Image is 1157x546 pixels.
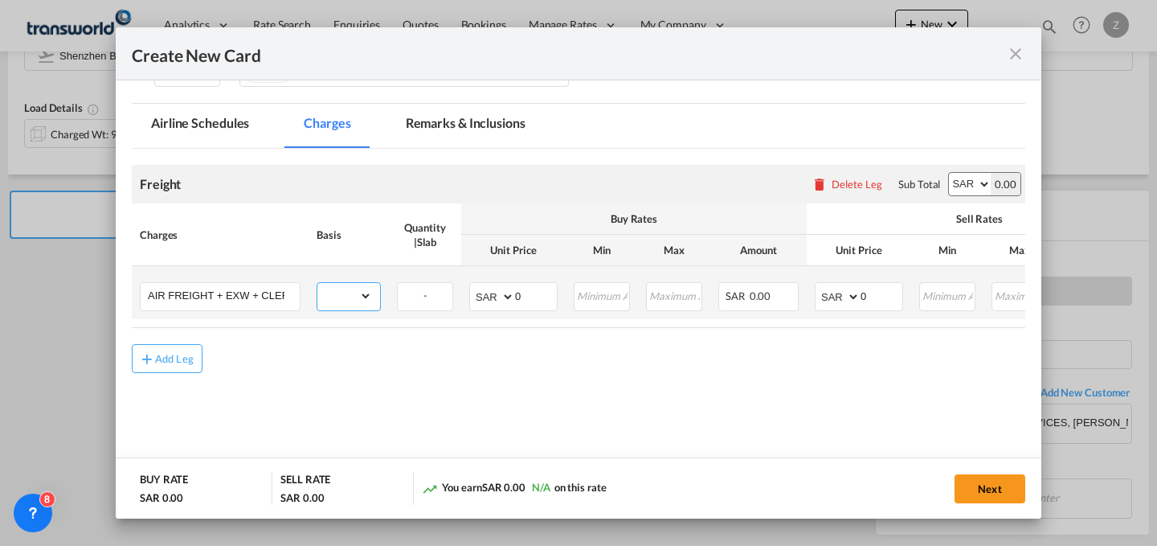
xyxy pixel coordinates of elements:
span: N/A [532,481,550,494]
div: Delete Leg [832,178,882,191]
div: Basis [317,228,381,242]
input: Minimum Amount [575,283,629,307]
input: 0 [515,283,557,307]
th: Amount [710,235,807,266]
div: Freight [140,175,181,193]
input: 0 [861,283,902,307]
div: Create New Card [132,43,1006,64]
div: You earn on this rate [422,480,607,497]
md-icon: icon-plus md-link-fg s20 [139,351,155,367]
md-tab-item: Airline Schedules [132,104,268,148]
md-input-container: AIR FREIGHT + EXW + CLERANCE AND DELIVERY [141,283,300,307]
div: SAR 0.00 [280,491,324,505]
md-tab-item: Charges [284,104,370,148]
div: BUY RATE [140,472,188,491]
input: Minimum Amount [921,283,975,307]
md-icon: icon-close fg-AAA8AD m-0 pointer [1006,44,1025,64]
th: Min [566,235,638,266]
md-tab-item: Remarks & Inclusions [386,104,545,148]
button: Next [955,474,1025,503]
span: - [423,289,427,302]
th: Min [911,235,983,266]
div: SAR 0.00 [140,491,183,505]
md-pagination-wrapper: Use the left and right arrow keys to navigate between tabs [132,104,561,148]
span: SAR 0.00 [482,481,525,494]
md-dialog: Create New CardPort ... [116,27,1041,519]
div: Add Leg [155,354,194,363]
div: 0.00 [991,173,1020,195]
span: 0.00 [750,289,771,302]
input: Maximum Amount [648,283,701,307]
button: Delete Leg [812,178,882,191]
input: Charge Name [148,283,300,307]
div: Sell Rates [815,211,1144,226]
button: Add Leg [132,344,202,373]
div: Charges [140,228,300,242]
md-icon: icon-trending-up [422,481,438,497]
input: Maximum Amount [993,283,1047,307]
div: Sub Total [898,177,940,191]
md-icon: icon-delete [812,176,828,192]
th: Unit Price [807,235,911,266]
div: Quantity | Slab [397,220,453,249]
div: Buy Rates [469,211,799,226]
th: Unit Price [461,235,566,266]
div: SELL RATE [280,472,330,491]
th: Max [983,235,1056,266]
span: SAR [726,289,747,302]
th: Max [638,235,710,266]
